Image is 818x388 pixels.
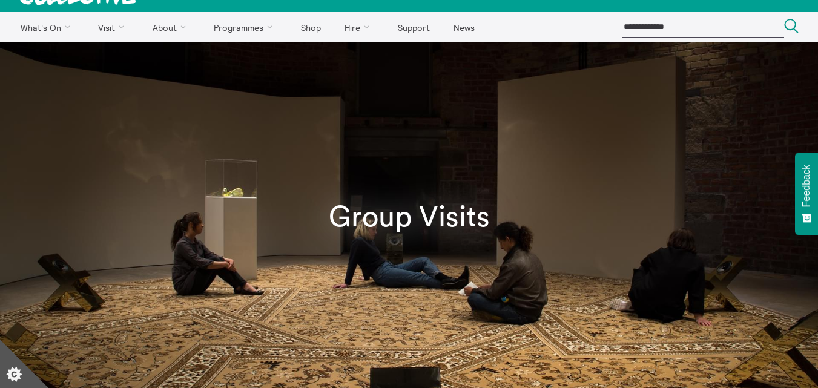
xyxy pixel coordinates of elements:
button: Feedback - Show survey [795,153,818,235]
a: Support [387,12,440,42]
a: Visit [88,12,140,42]
a: Shop [290,12,331,42]
a: What's On [10,12,85,42]
a: About [142,12,201,42]
a: Hire [334,12,385,42]
span: Feedback [801,165,812,207]
a: News [443,12,485,42]
a: Programmes [203,12,288,42]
